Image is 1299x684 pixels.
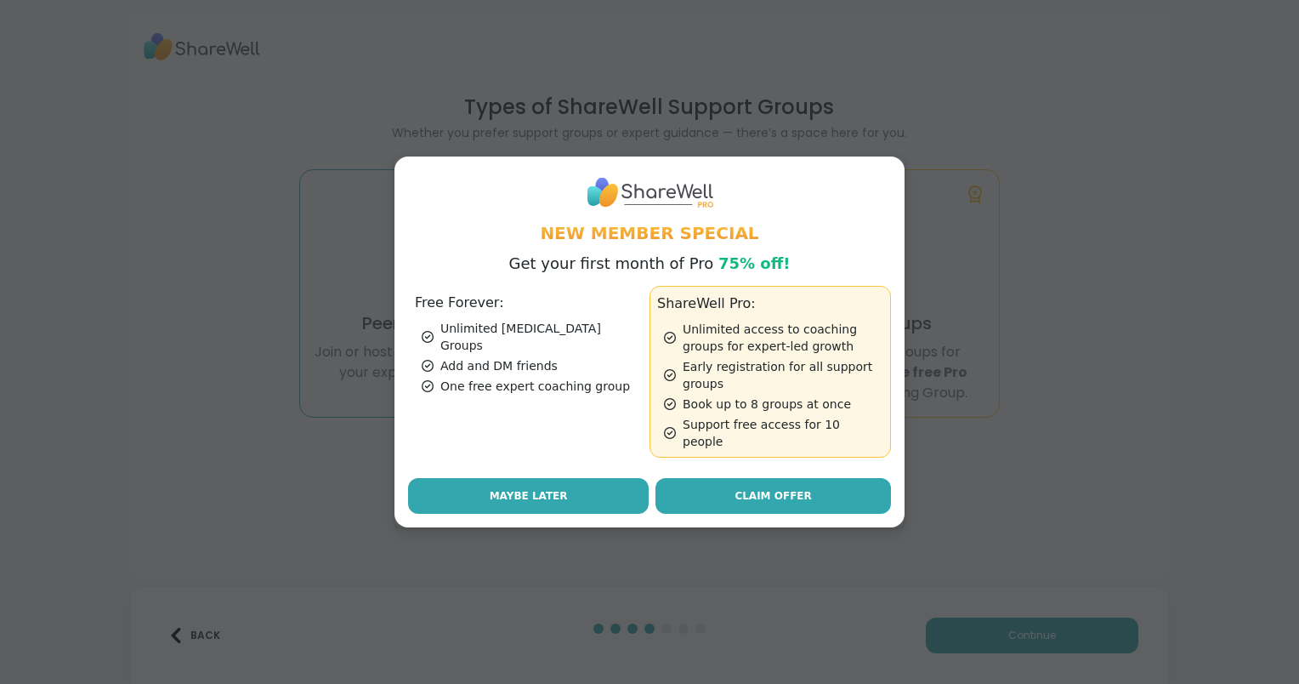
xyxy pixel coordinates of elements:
div: Early registration for all support groups [664,358,883,392]
div: Add and DM friends [422,357,643,374]
button: Maybe Later [408,478,649,514]
h3: ShareWell Pro: [657,294,883,314]
div: One free expert coaching group [422,378,643,395]
span: 75% off! [718,254,791,272]
div: Unlimited [MEDICAL_DATA] Groups [422,320,643,354]
span: Maybe Later [490,488,568,504]
p: Get your first month of Pro [509,252,791,276]
img: ShareWell Logo [586,170,713,214]
div: Support free access for 10 people [664,416,883,450]
a: Claim Offer [655,478,891,514]
h3: Free Forever: [415,293,643,313]
div: Book up to 8 groups at once [664,396,883,413]
div: Unlimited access to coaching groups for expert-led growth [664,321,883,355]
h1: New Member Special [408,221,891,245]
span: Claim Offer [735,488,811,504]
